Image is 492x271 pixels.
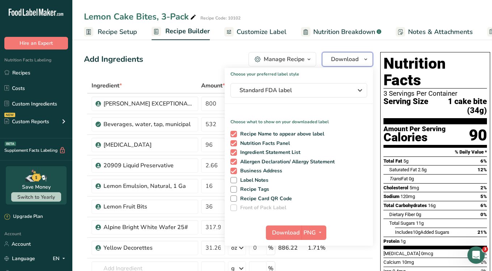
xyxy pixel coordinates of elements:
button: Standard FDA label [230,83,367,98]
span: Download [331,55,359,64]
div: Recipe Code: 10102 [200,15,241,21]
a: Notes & Attachments [396,24,473,40]
span: Total Fat [383,158,402,164]
div: Lemon Fruit Bits [103,202,194,211]
span: Includes Added Sugars [395,229,449,235]
span: 2.5g [418,167,427,172]
a: Recipe Builder [152,23,210,40]
span: Standard FDA label [239,86,348,95]
span: 10mg [402,259,414,265]
span: Cholesterol [383,185,408,190]
span: 120mg [400,194,415,199]
span: Amount [201,81,225,90]
span: Fat [389,176,408,181]
div: Lemon Emulsion, Natural, 1 Ga [103,182,194,190]
span: 0g [409,176,414,181]
div: 3 Servings Per Container [383,90,487,97]
div: Amount Per Serving [383,126,446,133]
span: 6% [480,203,487,208]
span: Ingredient [92,81,122,90]
div: 90 [469,126,487,145]
span: 5% [480,194,487,199]
div: 1.71% [308,244,339,252]
div: NEW [4,113,15,117]
span: 11g [416,220,424,226]
span: Notes & Attachments [408,27,473,37]
div: Add Ingredients [84,53,143,65]
div: Upgrade Plan [4,213,43,220]
span: Allergen Declaration/ Allergy Statement [237,159,335,165]
span: Label Notes [237,177,269,184]
button: Switch to Yearly [11,192,61,202]
a: Nutrition Breakdown [301,24,381,40]
span: Nutrition Breakdown [313,27,375,37]
span: Dietary Fiber [389,212,415,217]
span: [MEDICAL_DATA] [383,251,420,256]
span: Recipe Name to appear above label [237,131,325,137]
span: 5mg [410,185,419,190]
a: Recipe Setup [84,24,137,40]
a: Language [4,252,35,265]
section: % Daily Value * [383,148,487,156]
span: 1 cake bite (34g) [428,97,487,115]
i: Trans [389,176,401,181]
span: 0mcg [421,251,433,256]
h1: Choose your preferred label style [225,68,373,77]
div: [MEDICAL_DATA] [103,141,194,149]
a: Customize Label [224,24,287,40]
div: EN [53,254,68,263]
span: 10g [413,229,420,235]
div: oz [231,244,237,252]
span: 6% [480,158,487,164]
div: BETA [5,142,16,146]
span: Saturated Fat [389,167,417,172]
div: Custom Reports [4,118,49,125]
span: 0% [480,212,487,217]
span: Business Address [237,168,283,174]
div: Alpine Bright White Wafer 25# [103,223,194,232]
span: Front of Pack Label [237,205,287,211]
div: Save Money [22,183,51,191]
span: PNG [304,228,316,237]
div: Manage Recipe [264,55,305,64]
span: Ingredient Statement List [237,149,301,156]
span: 1g [400,238,406,244]
button: Manage Recipe [249,52,316,66]
span: Switch to Yearly [17,194,55,201]
div: 886.22 [278,244,305,252]
span: 3 [482,246,488,252]
span: Sodium [383,194,399,199]
span: Recipe Builder [165,26,210,36]
span: 5g [403,158,408,164]
span: Recipe Card QR Code [237,195,292,202]
span: Total Sugars [389,220,415,226]
div: Lemon Cake Bites, 3-Pack [84,10,198,23]
div: Calories [383,132,446,143]
button: Hire an Expert [4,37,68,50]
iframe: Intercom live chat [467,246,485,264]
span: 12% [478,167,487,172]
button: PNG [301,225,326,240]
div: [PERSON_NAME] EXCEPTIONAL [PERSON_NAME] REQUEST WHITE CAKE MIX MB 50 LB [103,99,194,108]
span: 0g [416,212,421,217]
span: Total Carbohydrates [383,203,427,208]
span: Serving Size [383,97,428,115]
span: 2% [480,185,487,190]
button: Download [322,52,373,66]
span: Recipe Tags [237,186,270,193]
span: Recipe Setup [98,27,137,37]
div: 20909 Liquid Preservative [103,161,194,170]
span: Calcium [383,259,401,265]
span: 16g [428,203,436,208]
span: Nutrition Facts Panel [237,140,290,147]
h1: Nutrition Facts [383,55,487,89]
p: Choose what to show on your downloaded label [225,113,373,125]
div: Yellow Decorettes [103,244,194,252]
span: Customize Label [237,27,287,37]
span: Download [272,228,300,237]
div: Beverages, water, tap, municipal [103,120,194,129]
button: Download [266,225,301,240]
span: 21% [478,229,487,235]
span: Protein [383,238,399,244]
